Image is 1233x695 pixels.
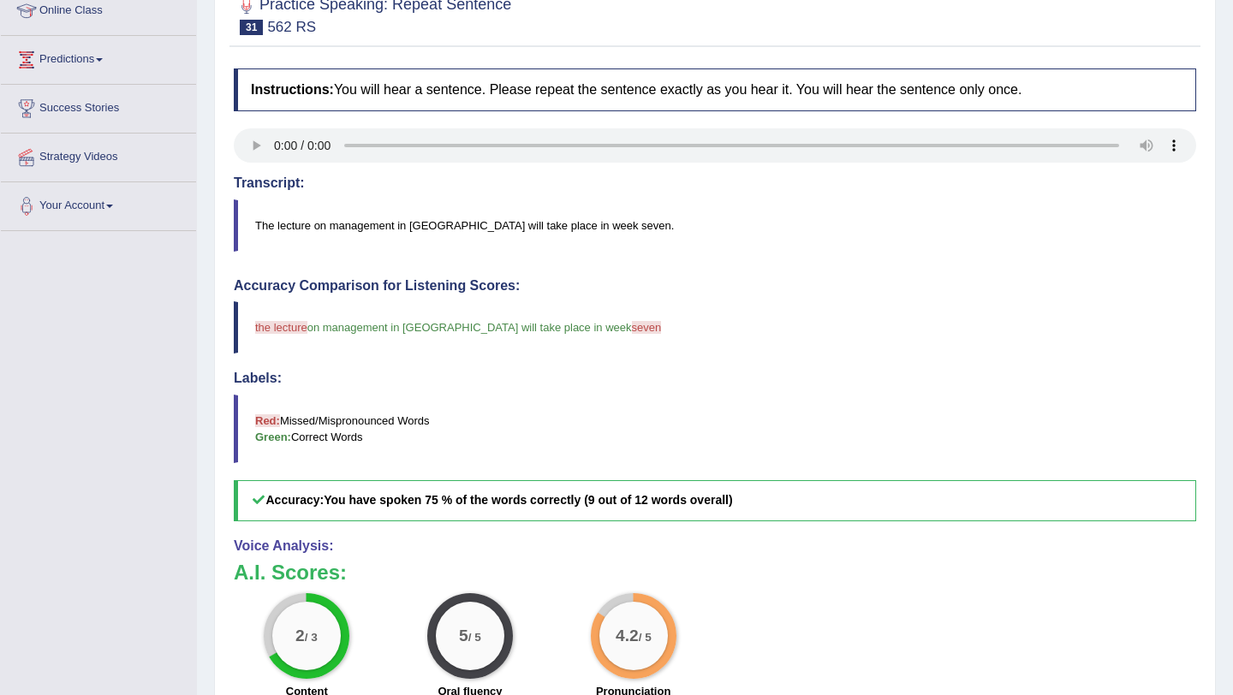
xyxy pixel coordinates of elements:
b: Green: [255,431,291,443]
a: Success Stories [1,85,196,128]
b: Instructions: [251,82,334,97]
span: seven [632,321,662,334]
big: 4.2 [616,626,639,645]
h4: Voice Analysis: [234,538,1196,554]
h4: Transcript: [234,175,1196,191]
small: / 5 [468,631,481,644]
b: You have spoken 75 % of the words correctly (9 out of 12 words overall) [324,493,732,507]
small: 562 RS [267,19,316,35]
a: Strategy Videos [1,134,196,176]
small: / 5 [638,631,651,644]
h4: Labels: [234,371,1196,386]
small: / 3 [305,631,318,644]
h5: Accuracy: [234,480,1196,520]
b: Red: [255,414,280,427]
big: 5 [459,626,468,645]
h4: Accuracy Comparison for Listening Scores: [234,278,1196,294]
a: Your Account [1,182,196,225]
a: Predictions [1,36,196,79]
blockquote: The lecture on management in [GEOGRAPHIC_DATA] will take place in week seven. [234,199,1196,252]
span: on management in [GEOGRAPHIC_DATA] will take place in week [307,321,632,334]
big: 2 [295,626,305,645]
b: A.I. Scores: [234,561,347,584]
span: the lecture [255,321,307,334]
blockquote: Missed/Mispronounced Words Correct Words [234,395,1196,463]
h4: You will hear a sentence. Please repeat the sentence exactly as you hear it. You will hear the se... [234,68,1196,111]
span: 31 [240,20,263,35]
